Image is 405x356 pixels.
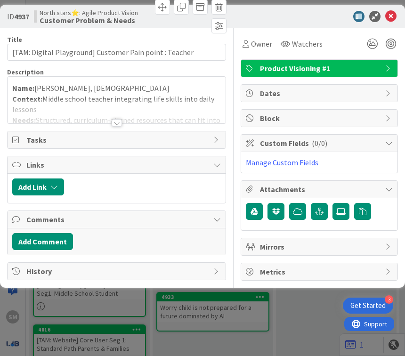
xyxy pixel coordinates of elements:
[260,113,381,124] span: Block
[260,266,381,277] span: Metrics
[26,214,209,225] span: Comments
[260,138,381,149] span: Custom Fields
[292,38,323,49] span: Watchers
[7,11,29,22] span: ID
[260,88,381,99] span: Dates
[7,68,44,76] span: Description
[385,295,393,304] div: 3
[12,94,221,115] p: Middle school teacher integrating life skills into daily lessons
[246,158,318,167] a: Manage Custom Fields
[12,94,42,104] strong: Context:
[14,12,29,21] b: 4937
[40,9,138,16] span: North stars⭐: Agile Product Vision
[343,298,393,314] div: Open Get Started checklist, remaining modules: 3
[12,178,64,195] button: Add Link
[251,38,272,49] span: Owner
[312,138,327,148] span: ( 0/0 )
[26,266,209,277] span: History
[7,35,22,44] label: Title
[12,233,73,250] button: Add Comment
[12,83,34,93] strong: Name:
[40,16,138,24] b: Customer Problem & Needs
[12,83,221,94] p: [PERSON_NAME], [DEMOGRAPHIC_DATA]
[260,63,381,74] span: Product Visioning #1
[20,1,43,13] span: Support
[26,159,209,170] span: Links
[26,134,209,146] span: Tasks
[350,301,386,310] div: Get Started
[260,184,381,195] span: Attachments
[7,44,226,61] input: type card name here...
[260,241,381,252] span: Mirrors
